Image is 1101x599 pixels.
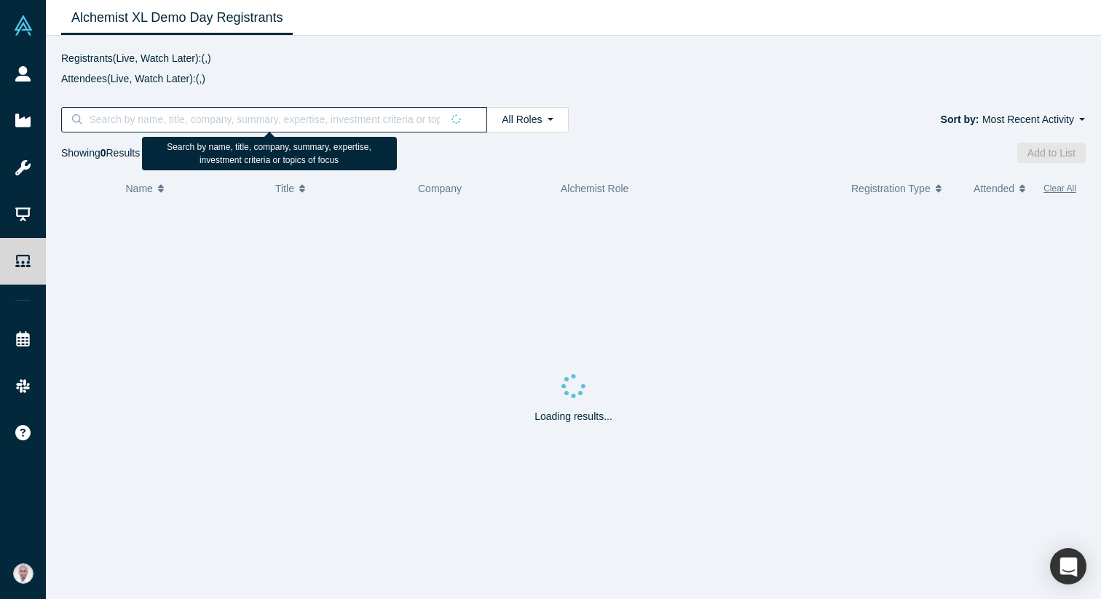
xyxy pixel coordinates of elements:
[851,173,958,204] button: Registration Type
[13,563,33,584] img: Vetri Venthan Elango's Account
[87,110,441,129] input: Search by name, title, company, summary, expertise, investment criteria or topics of focus
[982,111,1086,128] button: Most Recent Activity
[1017,143,1086,163] button: Add to List
[100,147,140,159] span: Results
[61,143,140,163] div: Showing
[126,173,261,204] button: Name
[534,409,612,424] p: Loading results...
[13,15,33,36] img: Alchemist Vault Logo
[974,173,1014,204] span: Attended
[974,173,1030,204] button: Attended
[275,173,403,204] button: Title
[61,73,107,84] strong: Attendees
[61,71,1086,87] p: (Live, Watch Later): ( , )
[941,114,979,125] strong: Sort by:
[1043,173,1076,204] button: Clear All
[61,52,113,64] strong: Registrants
[126,173,153,204] span: Name
[561,183,628,194] span: Alchemist Role
[486,107,568,132] button: All Roles
[418,183,462,194] span: Company
[61,1,293,35] a: Alchemist XL Demo Day Registrants
[851,173,931,204] span: Registration Type
[275,173,294,204] span: Title
[61,51,1086,66] p: (Live, Watch Later): ( , )
[100,147,106,159] strong: 0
